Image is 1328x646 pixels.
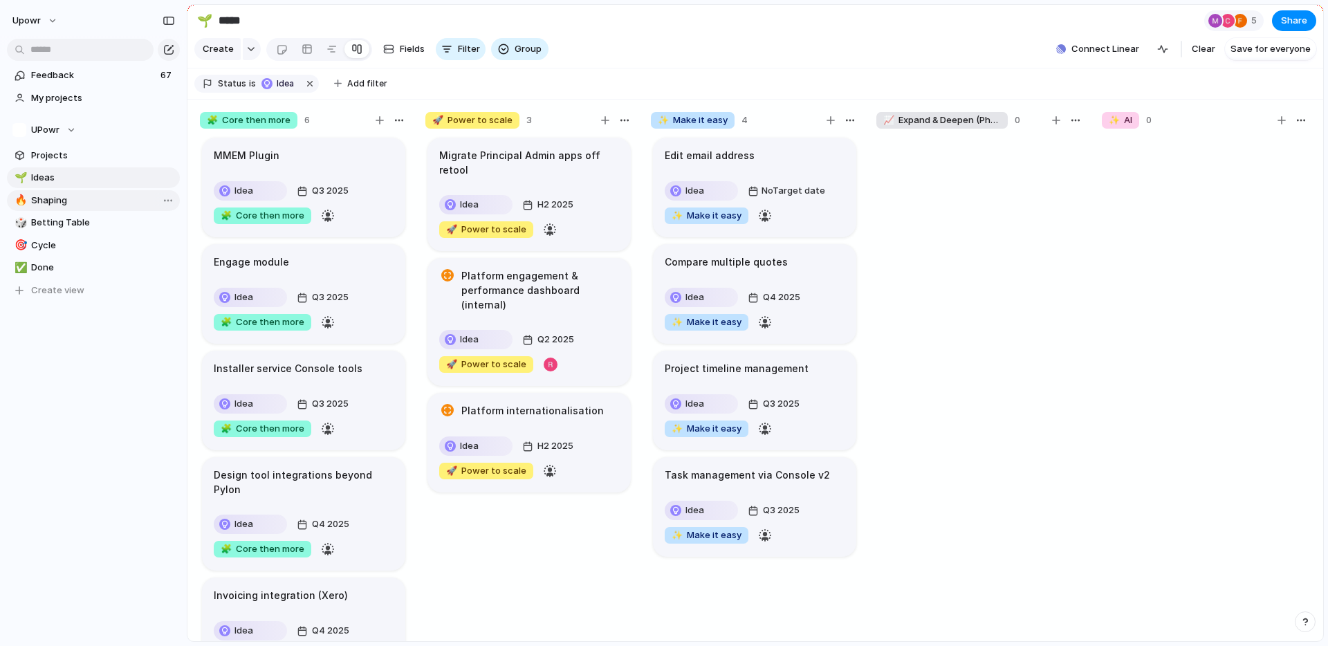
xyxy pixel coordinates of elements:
span: Core then more [207,113,290,127]
span: Power to scale [446,223,526,237]
div: Migrate Principal Admin apps off retoolIdeaH2 2025🚀Power to scale [427,138,631,251]
button: Share [1272,10,1316,31]
button: Idea [436,435,516,457]
a: Projects [7,145,180,166]
h1: Task management via Console v2 [665,468,830,483]
button: 🧩Core then more [210,538,315,560]
span: Idea [234,397,253,411]
span: Core then more [221,209,304,223]
div: MMEM PluginIdeaQ3 2025🧩Core then more [202,138,405,237]
span: Q3 2025 [308,289,352,306]
span: Idea [685,184,704,198]
button: ✨Make it easy [661,418,752,440]
h1: Installer service Console tools [214,361,362,376]
span: AI [1109,113,1132,127]
button: UPowr [7,120,180,140]
div: 🔥 [15,192,24,208]
span: Power to scale [446,358,526,371]
span: Status [218,77,246,90]
span: Idea [234,184,253,198]
button: is [246,76,259,91]
span: H2 2025 [534,196,577,213]
span: 🧩 [221,543,232,554]
button: Add filter [326,74,396,93]
div: 🎲 [15,215,24,231]
button: Idea [661,286,741,308]
span: 3 [526,113,532,127]
button: Q3 2025 [293,180,356,202]
span: 🧩 [221,210,232,221]
button: Q3 2025 [744,393,806,415]
span: 0 [1146,113,1152,127]
span: 5 [1251,14,1261,28]
button: Create view [7,280,180,301]
button: 🚀Power to scale [436,460,537,482]
span: Make it easy [658,113,728,127]
span: Idea [234,290,253,304]
span: Feedback [31,68,156,82]
span: Save for everyone [1230,42,1311,56]
span: Q3 2025 [308,396,352,412]
button: Q4 2025 [293,513,356,535]
span: Power to scale [432,113,513,127]
div: Project timeline managementIdeaQ3 2025✨Make it easy [653,351,856,450]
span: Ideas [31,171,175,185]
span: 🚀 [446,358,457,369]
span: Cycle [31,239,175,252]
button: Q3 2025 [744,499,806,522]
button: Idea [661,393,741,415]
a: 🌱Ideas [7,167,180,188]
span: Share [1281,14,1307,28]
button: Fields [378,38,430,60]
span: No Target date [762,184,825,198]
h1: Platform engagement & performance dashboard (internal) [461,268,619,312]
div: Engage moduleIdeaQ3 2025🧩Core then more [202,244,405,344]
span: Make it easy [672,528,741,542]
button: Filter [436,38,486,60]
button: upowr [6,10,65,32]
button: ✨Make it easy [661,311,752,333]
button: Idea [661,180,741,202]
div: Platform engagement & performance dashboard (internal)IdeaQ2 2025🚀Power to scale [427,258,631,386]
span: ✨ [1109,114,1120,125]
button: Idea [210,393,290,415]
div: Edit email addressIdeaNoTarget date✨Make it easy [653,138,856,237]
span: Q3 2025 [308,183,352,199]
button: ✨Make it easy [661,205,752,227]
button: Create [194,38,241,60]
div: Platform internationalisationIdeaH2 2025🚀Power to scale [427,393,631,492]
h1: Migrate Principal Admin apps off retool [439,148,619,177]
div: Installer service Console toolsIdeaQ3 2025🧩Core then more [202,351,405,450]
span: ✨ [672,316,683,327]
a: 🔥Shaping [7,190,180,211]
span: Core then more [221,542,304,556]
span: Q3 2025 [759,502,803,519]
span: 4 [741,113,748,127]
span: ✨ [658,114,669,125]
h1: Compare multiple quotes [665,255,788,270]
span: Q3 2025 [759,396,803,412]
span: Filter [458,42,480,56]
span: is [249,77,256,90]
div: 🎯Cycle [7,235,180,256]
span: Projects [31,149,175,163]
button: Idea [210,513,290,535]
button: 🌱 [12,171,26,185]
button: H2 2025 [519,194,580,216]
span: Make it easy [672,315,741,329]
span: Idea [685,504,704,517]
div: ✅Done [7,257,180,278]
span: 📈 [883,114,894,125]
button: Q4 2025 [744,286,807,308]
div: 🌱 [15,170,24,186]
button: Idea [210,180,290,202]
span: Idea [234,624,253,638]
span: Fields [400,42,425,56]
span: Q2 2025 [534,331,578,348]
button: Q3 2025 [293,286,356,308]
span: UPowr [31,123,59,137]
span: 🚀 [432,114,443,125]
button: Q2 2025 [519,329,581,351]
span: H2 2025 [534,438,577,454]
